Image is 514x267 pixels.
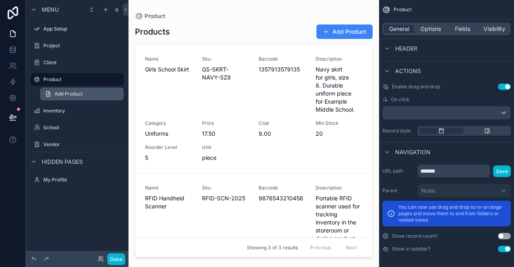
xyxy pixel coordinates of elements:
span: Actions [395,67,421,75]
a: Inventory [31,104,124,117]
a: Product [31,73,124,86]
label: My Profile [43,177,122,183]
a: Add Product [40,88,124,100]
a: My Profile [31,173,124,186]
span: Visibility [483,25,505,33]
span: Header [395,45,417,53]
span: Add Product [55,91,83,97]
label: Project [43,43,122,49]
label: Client [43,59,122,66]
span: None [421,187,435,195]
a: Project [31,39,124,52]
a: Client [31,56,124,69]
label: Show in sidebar? [392,246,430,252]
span: Options [420,25,441,33]
label: Parent [382,188,414,194]
label: URL path [382,168,414,174]
a: App Setup [31,22,124,35]
span: Navigation [395,148,430,156]
label: Show record count? [392,233,438,239]
span: Enable drag and drop [392,84,440,90]
label: Product [43,76,119,83]
label: Vendor [43,141,122,148]
label: School [43,124,122,131]
span: Menu [42,6,59,14]
a: Vendor [31,138,124,151]
button: None [418,184,511,198]
span: On click [391,96,410,103]
span: General [389,25,409,33]
a: School [31,121,124,134]
span: Hidden pages [42,158,83,166]
label: Inventory [43,108,122,114]
button: Save [493,165,511,177]
label: Record style [382,128,414,134]
span: Fields [455,25,470,33]
p: You can now use drag and drop to re-arrange pages and move them to and from folders or nested views [398,204,506,223]
button: Done [107,253,125,265]
label: App Setup [43,26,122,32]
span: Product [394,6,412,13]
